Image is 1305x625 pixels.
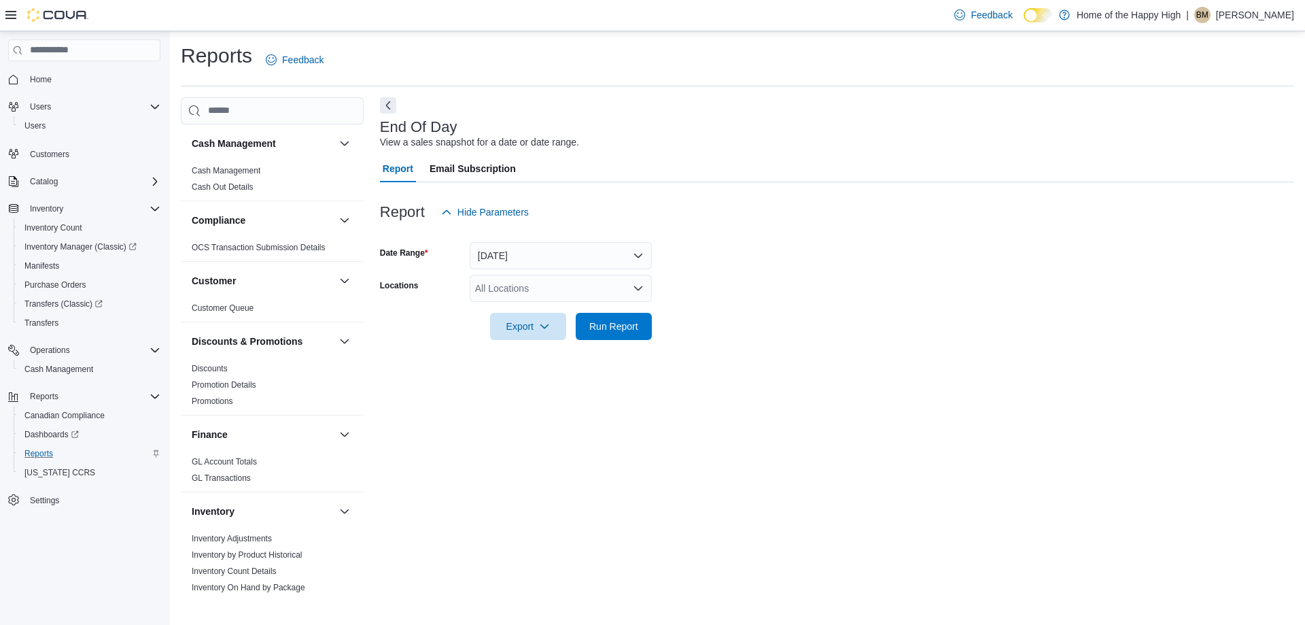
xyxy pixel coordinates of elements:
[3,172,166,191] button: Catalog
[27,8,88,22] img: Cova
[19,361,160,377] span: Cash Management
[192,364,228,373] a: Discounts
[380,135,579,150] div: View a sales snapshot for a date or date range.
[24,173,63,190] button: Catalog
[192,335,302,348] h3: Discounts & Promotions
[3,97,166,116] button: Users
[24,241,137,252] span: Inventory Manager (Classic)
[192,456,257,467] span: GL Account Totals
[24,448,53,459] span: Reports
[192,396,233,406] a: Promotions
[436,199,534,226] button: Hide Parameters
[30,203,63,214] span: Inventory
[14,116,166,135] button: Users
[24,467,95,478] span: [US_STATE] CCRS
[24,364,93,375] span: Cash Management
[30,74,52,85] span: Home
[8,64,160,545] nav: Complex example
[24,318,58,328] span: Transfers
[3,199,166,218] button: Inventory
[1186,7,1189,23] p: |
[192,303,254,314] span: Customer Queue
[192,242,326,253] span: OCS Transaction Submission Details
[19,239,142,255] a: Inventory Manager (Classic)
[192,214,334,227] button: Compliance
[19,220,88,236] a: Inventory Count
[14,237,166,256] a: Inventory Manager (Classic)
[14,406,166,425] button: Canadian Compliance
[336,273,353,289] button: Customer
[498,313,558,340] span: Export
[24,71,57,88] a: Home
[24,201,160,217] span: Inventory
[30,176,58,187] span: Catalog
[19,258,160,274] span: Manifests
[192,505,334,518] button: Inventory
[24,342,75,358] button: Operations
[19,407,110,424] a: Canadian Compliance
[380,97,396,114] button: Next
[490,313,566,340] button: Export
[24,120,46,131] span: Users
[430,155,516,182] span: Email Subscription
[19,118,51,134] a: Users
[192,550,302,560] span: Inventory by Product Historical
[3,143,166,163] button: Customers
[192,335,334,348] button: Discounts & Promotions
[19,407,160,424] span: Canadian Compliance
[14,218,166,237] button: Inventory Count
[24,201,69,217] button: Inventory
[192,428,334,441] button: Finance
[576,313,652,340] button: Run Report
[24,388,160,405] span: Reports
[192,583,305,592] a: Inventory On Hand by Package
[192,303,254,313] a: Customer Queue
[19,239,160,255] span: Inventory Manager (Classic)
[949,1,1017,29] a: Feedback
[3,387,166,406] button: Reports
[19,315,160,331] span: Transfers
[192,550,302,560] a: Inventory by Product Historical
[14,294,166,314] a: Transfers (Classic)
[282,53,324,67] span: Feedback
[383,155,413,182] span: Report
[192,534,272,543] a: Inventory Adjustments
[192,428,228,441] h3: Finance
[260,46,329,73] a: Feedback
[380,248,428,258] label: Date Range
[24,429,79,440] span: Dashboards
[19,296,108,312] a: Transfers (Classic)
[24,173,160,190] span: Catalog
[181,42,252,69] h1: Reports
[336,503,353,520] button: Inventory
[3,490,166,510] button: Settings
[181,163,364,201] div: Cash Management
[14,275,166,294] button: Purchase Orders
[380,119,457,135] h3: End Of Day
[336,426,353,443] button: Finance
[19,258,65,274] a: Manifests
[24,99,56,115] button: Users
[192,182,254,192] a: Cash Out Details
[1196,7,1208,23] span: BM
[30,391,58,402] span: Reports
[470,242,652,269] button: [DATE]
[24,388,64,405] button: Reports
[19,220,160,236] span: Inventory Count
[192,380,256,390] a: Promotion Details
[24,492,160,509] span: Settings
[336,333,353,350] button: Discounts & Promotions
[181,454,364,492] div: Finance
[14,256,166,275] button: Manifests
[192,137,334,150] button: Cash Management
[24,71,160,88] span: Home
[19,315,64,331] a: Transfers
[192,473,251,483] a: GL Transactions
[19,464,101,481] a: [US_STATE] CCRS
[633,283,644,294] button: Open list of options
[14,425,166,444] a: Dashboards
[1077,7,1181,23] p: Home of the Happy High
[19,277,92,293] a: Purchase Orders
[181,239,364,261] div: Compliance
[30,149,69,160] span: Customers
